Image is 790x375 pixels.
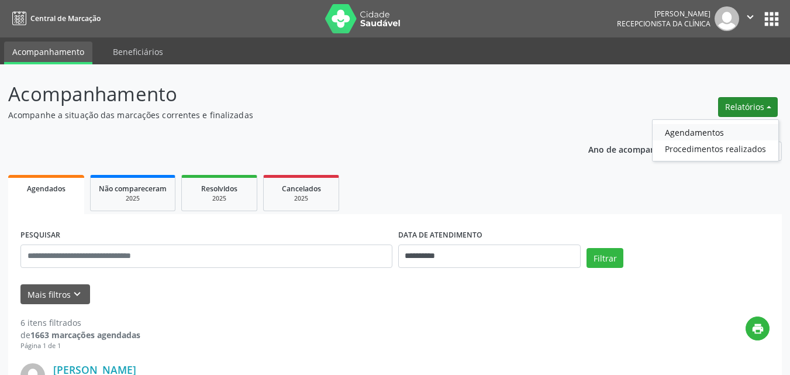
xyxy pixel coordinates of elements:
div: 6 itens filtrados [20,316,140,329]
span: Recepcionista da clínica [617,19,710,29]
i: print [751,322,764,335]
button: Relatórios [718,97,778,117]
div: 2025 [190,194,249,203]
a: Acompanhamento [4,42,92,64]
span: Central de Marcação [30,13,101,23]
a: Central de Marcação [8,9,101,28]
strong: 1663 marcações agendadas [30,329,140,340]
span: Resolvidos [201,184,237,194]
p: Acompanhamento [8,80,550,109]
span: Não compareceram [99,184,167,194]
a: Agendamentos [653,124,778,140]
div: Página 1 de 1 [20,341,140,351]
i: keyboard_arrow_down [71,288,84,301]
a: Procedimentos realizados [653,140,778,157]
span: Cancelados [282,184,321,194]
span: Agendados [27,184,65,194]
i:  [744,11,757,23]
button: Mais filtroskeyboard_arrow_down [20,284,90,305]
button: print [746,316,770,340]
div: [PERSON_NAME] [617,9,710,19]
p: Ano de acompanhamento [588,142,692,156]
ul: Relatórios [652,119,779,161]
div: 2025 [99,194,167,203]
button: apps [761,9,782,29]
img: img [715,6,739,31]
p: Acompanhe a situação das marcações correntes e finalizadas [8,109,550,121]
label: DATA DE ATENDIMENTO [398,226,482,245]
label: PESQUISAR [20,226,60,245]
button:  [739,6,761,31]
a: Beneficiários [105,42,171,62]
div: de [20,329,140,341]
div: 2025 [272,194,330,203]
button: Filtrar [587,248,623,268]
